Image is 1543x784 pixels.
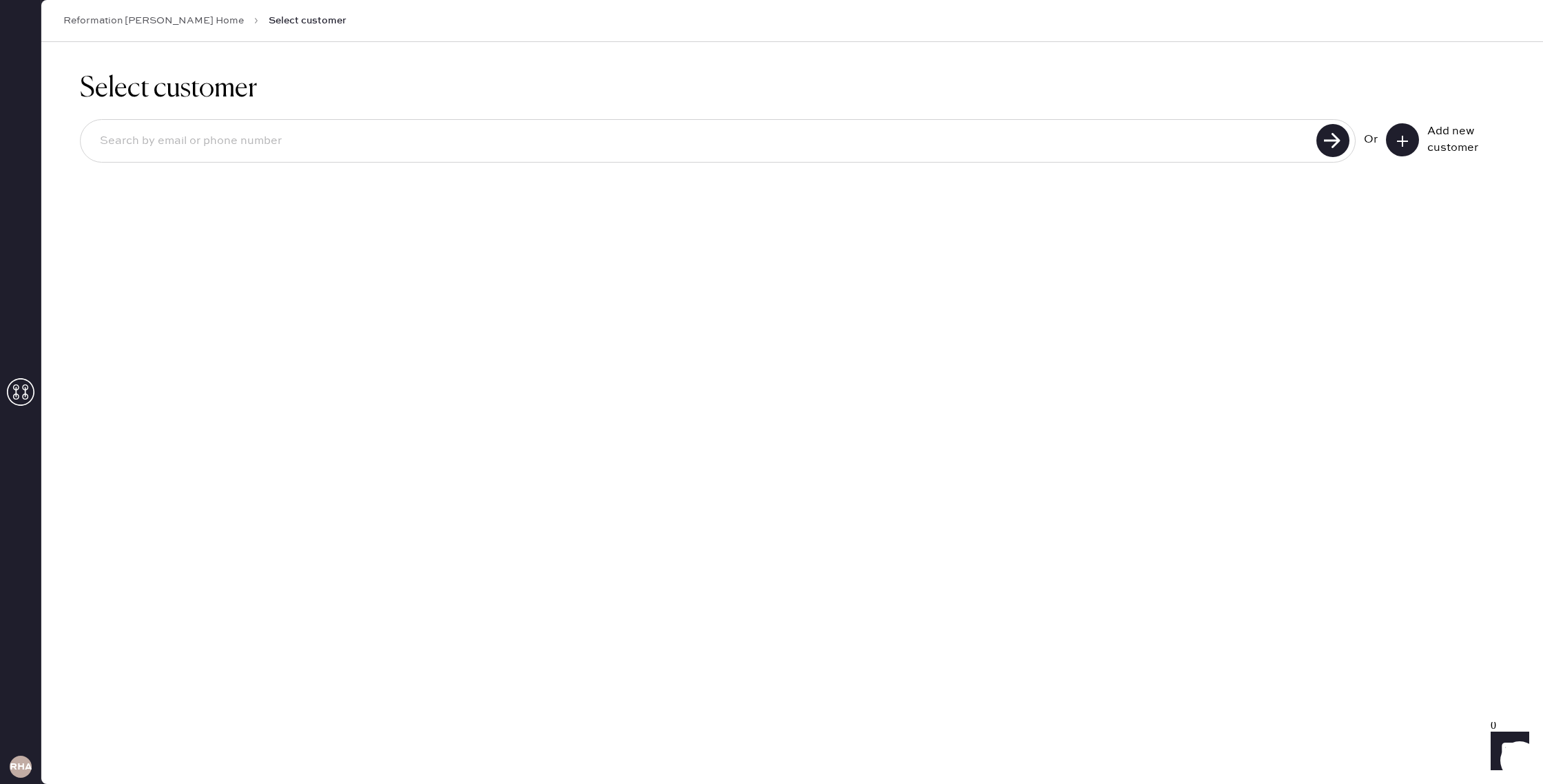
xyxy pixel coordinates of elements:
[1427,123,1496,156] div: Add new customer
[80,72,1504,105] h1: Select customer
[10,762,32,772] h3: RHA
[63,14,244,28] a: Reformation [PERSON_NAME] Home
[89,125,1312,157] input: Search by email or phone number
[1364,132,1378,148] div: Or
[269,14,346,28] span: Select customer
[1478,722,1537,781] iframe: Front Chat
